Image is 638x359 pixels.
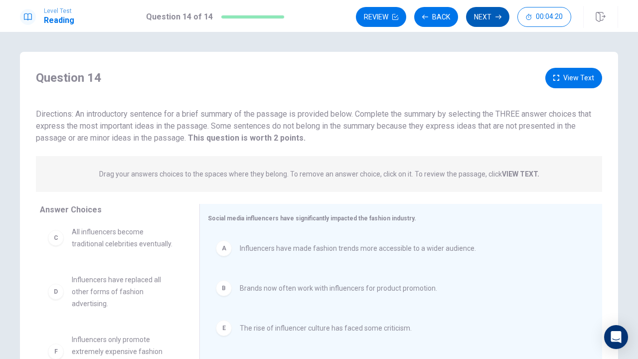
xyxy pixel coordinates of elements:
[240,242,476,254] span: Influencers have made fashion trends more accessible to a wider audience.
[40,205,102,214] span: Answer Choices
[502,170,539,178] strong: VIEW TEXT.
[48,230,64,246] div: C
[536,13,563,21] span: 00:04:20
[216,280,232,296] div: B
[99,170,539,178] p: Drag your answers choices to the spaces where they belong. To remove an answer choice, click on i...
[517,7,571,27] button: 00:04:20
[216,240,232,256] div: A
[466,7,509,27] button: Next
[240,322,412,334] span: The rise of influencer culture has faced some criticism.
[72,274,175,310] span: Influencers have replaced all other forms of fashion advertising.
[186,133,306,143] strong: This question is worth 2 points.
[44,14,74,26] h1: Reading
[208,215,416,222] span: Social media influencers have significantly impacted the fashion industry.
[40,218,183,258] div: CAll influencers become traditional celebrities eventually.
[414,7,458,27] button: Back
[208,272,586,304] div: BBrands now often work with influencers for product promotion.
[44,7,74,14] span: Level Test
[208,312,586,344] div: EThe rise of influencer culture has faced some criticism.
[240,282,437,294] span: Brands now often work with influencers for product promotion.
[216,320,232,336] div: E
[146,11,213,23] h1: Question 14 of 14
[356,7,406,27] button: Review
[40,266,183,318] div: DInfluencers have replaced all other forms of fashion advertising.
[36,70,101,86] h4: Question 14
[545,68,602,88] button: View Text
[72,226,175,250] span: All influencers become traditional celebrities eventually.
[36,109,591,143] span: Directions: An introductory sentence for a brief summary of the passage is provided below. Comple...
[604,325,628,349] div: Open Intercom Messenger
[208,232,586,264] div: AInfluencers have made fashion trends more accessible to a wider audience.
[48,284,64,300] div: D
